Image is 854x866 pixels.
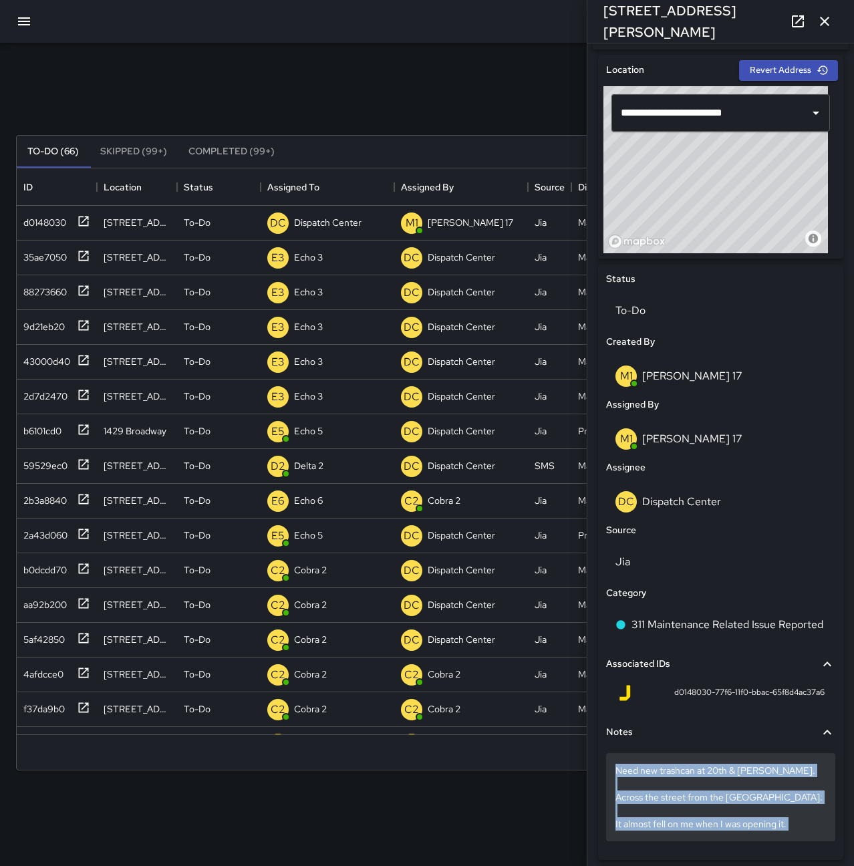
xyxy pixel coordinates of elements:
p: Dispatch Center [428,390,495,403]
div: Jia [535,251,547,264]
div: Jia [535,355,547,368]
p: Echo 5 [294,529,323,542]
p: E5 [271,528,285,544]
p: To-Do [184,668,210,681]
p: Cobra 2 [294,633,327,646]
div: Maintenance [578,598,632,611]
p: To-Do [184,285,210,299]
p: C2 [404,493,419,509]
div: Jia [535,598,547,611]
div: Maintenance [578,390,632,403]
div: Assigned By [401,168,454,206]
div: b6101cd0 [18,419,61,438]
div: 2350 Harrison Street [104,390,170,403]
div: 2630 Broadway [104,668,170,681]
p: Dispatch Center [294,216,362,229]
p: Cobra 2 [428,702,460,716]
p: Dispatch Center [428,529,495,542]
p: E3 [271,354,285,370]
div: 43000d40 [18,349,70,368]
button: To-Do (66) [17,136,90,168]
p: Echo 5 [294,424,323,438]
div: 4084b240 [18,732,69,750]
p: DC [404,389,420,405]
div: 2b3a8840 [18,488,67,507]
p: To-Do [184,251,210,264]
p: DC [404,250,420,266]
p: DC [404,354,420,370]
div: Maintenance [578,216,632,229]
div: Jia [535,285,547,299]
p: C2 [271,667,285,683]
div: Jia [535,529,547,542]
div: 35ae7050 [18,245,67,264]
div: Assigned By [394,168,528,206]
div: Jia [535,702,547,716]
div: Maintenance [578,668,632,681]
div: Jia [535,633,547,646]
div: Status [184,168,213,206]
div: f37da9b0 [18,697,65,716]
p: M1 [406,215,418,231]
p: To-Do [184,598,210,611]
p: Dispatch Center [428,285,495,299]
div: 519 17th Street [104,494,170,507]
div: Status [177,168,261,206]
p: DC [404,424,420,440]
div: Maintenance [578,633,632,646]
div: Source [535,168,565,206]
div: 309 Thomas L. Berkley Way [104,216,170,229]
div: Location [104,168,142,206]
p: DC [270,215,286,231]
div: 88273660 [18,280,67,299]
div: Assigned To [267,168,319,206]
div: 416 8th Street [104,598,170,611]
p: E3 [271,389,285,405]
p: To-Do [184,494,210,507]
div: b0dcdd70 [18,558,67,577]
div: 495 10th Street [104,285,170,299]
div: Jia [535,216,547,229]
div: SMS [535,459,555,472]
p: DC [404,632,420,648]
div: Maintenance [578,702,632,716]
p: C2 [271,597,285,613]
div: Maintenance [578,459,632,472]
p: DC [404,285,420,301]
p: DC [404,597,420,613]
p: E3 [271,319,285,335]
p: Cobra 2 [428,494,460,507]
p: Dispatch Center [428,563,495,577]
div: Jia [535,668,547,681]
div: Jia [535,424,547,438]
div: 5af42850 [18,627,65,646]
p: To-Do [184,424,210,438]
div: 1707 Webster Street [104,355,170,368]
div: Maintenance [578,563,632,577]
p: [PERSON_NAME] 17 [428,216,513,229]
div: 831 Broadway [104,633,170,646]
p: C2 [404,702,419,718]
p: Echo 3 [294,355,323,368]
p: E3 [271,285,285,301]
p: Echo 3 [294,390,323,403]
div: Maintenance [578,355,632,368]
div: Maintenance [578,285,632,299]
p: To-Do [184,355,210,368]
p: Delta 2 [294,459,323,472]
div: 2d7d2470 [18,384,67,403]
p: Echo 3 [294,285,323,299]
div: 2a43d060 [18,523,67,542]
p: E5 [271,424,285,440]
p: To-Do [184,216,210,229]
div: Pressure Washing [578,424,648,438]
p: To-Do [184,563,210,577]
p: Cobra 2 [294,702,327,716]
p: To-Do [184,459,210,472]
p: Echo 3 [294,320,323,333]
p: DC [404,319,420,335]
div: Jia [535,563,547,577]
p: DC [404,528,420,544]
p: Dispatch Center [428,424,495,438]
div: 396 11th Street [104,320,170,333]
